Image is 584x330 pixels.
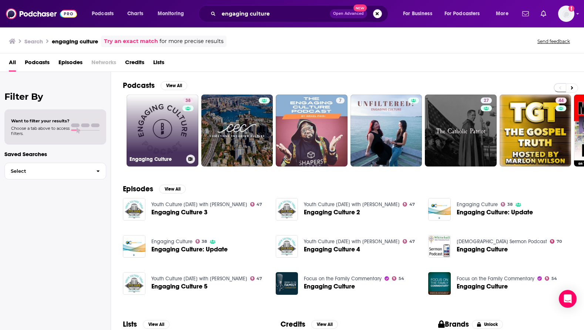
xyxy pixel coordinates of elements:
[185,97,191,105] span: 38
[496,9,509,19] span: More
[457,201,498,208] a: Engaging Culture
[557,240,562,243] span: 70
[336,98,345,103] a: 7
[151,238,192,245] a: Engaging Culture
[403,239,415,244] a: 47
[457,275,534,282] a: Focus on the Family Commentary
[457,209,533,215] span: Engaging Culture: Update
[558,97,564,105] span: 44
[484,97,489,105] span: 27
[304,246,360,253] a: Engaging Culture 4
[556,98,567,103] a: 44
[311,320,338,329] button: View All
[151,275,247,282] a: Youth Culture Today with Walt Mueller
[87,8,123,20] button: open menu
[195,239,207,244] a: 38
[127,95,198,166] a: 38Engaging Culture
[52,38,98,45] h3: engaging culture
[58,56,83,72] a: Episodes
[153,56,164,72] a: Lists
[558,6,574,22] img: User Profile
[281,320,305,329] h2: Credits
[559,290,577,308] div: Open Intercom Messenger
[353,4,367,11] span: New
[202,240,207,243] span: 38
[409,203,415,206] span: 47
[219,8,330,20] input: Search podcasts, credits, & more...
[5,169,90,174] span: Select
[438,320,469,329] h2: Brands
[9,56,16,72] a: All
[125,56,144,72] a: Credits
[182,98,194,103] a: 38
[250,202,262,207] a: 47
[205,5,395,22] div: Search podcasts, credits, & more...
[159,185,186,194] button: View All
[4,91,106,102] h2: Filter By
[281,320,338,329] a: CreditsView All
[151,201,247,208] a: Youth Culture Today with Walt Mueller
[551,277,557,280] span: 54
[123,320,170,329] a: ListsView All
[151,246,228,253] a: Engaging Culture: Update
[123,184,153,194] h2: Episodes
[158,9,184,19] span: Monitoring
[123,235,145,258] a: Engaging Culture: Update
[440,8,491,20] button: open menu
[276,95,348,166] a: 7
[550,239,562,244] a: 70
[457,246,508,253] a: Engaging Culture
[428,272,451,295] a: Engaging Culture
[304,209,360,215] span: Engaging Culture 2
[507,203,513,206] span: 38
[428,235,451,258] img: Engaging Culture
[276,272,298,295] img: Engaging Culture
[161,81,187,90] button: View All
[409,240,415,243] span: 47
[24,38,43,45] h3: Search
[538,7,549,20] a: Show notifications dropdown
[123,272,145,295] img: Engaging Culture 5
[428,198,451,221] img: Engaging Culture: Update
[276,235,298,258] img: Engaging Culture 4
[123,184,186,194] a: EpisodesView All
[392,276,404,281] a: 54
[160,37,224,46] span: for more precise results
[491,8,518,20] button: open menu
[256,277,262,280] span: 47
[535,38,572,44] button: Send feedback
[143,320,170,329] button: View All
[304,275,382,282] a: Focus on the Family Commentary
[11,126,70,136] span: Choose a tab above to access filters.
[130,156,183,162] h3: Engaging Culture
[545,276,557,281] a: 54
[4,163,106,179] button: Select
[481,98,492,103] a: 27
[444,9,480,19] span: For Podcasters
[151,283,208,290] a: Engaging Culture 5
[151,209,208,215] span: Engaging Culture 3
[339,97,342,105] span: 7
[25,56,50,72] a: Podcasts
[568,6,574,11] svg: Add a profile image
[500,95,571,166] a: 44
[457,283,508,290] a: Engaging Culture
[123,320,137,329] h2: Lists
[403,9,432,19] span: For Business
[256,203,262,206] span: 47
[399,277,404,280] span: 54
[425,95,497,166] a: 27
[122,8,148,20] a: Charts
[250,276,262,281] a: 47
[4,151,106,158] p: Saved Searches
